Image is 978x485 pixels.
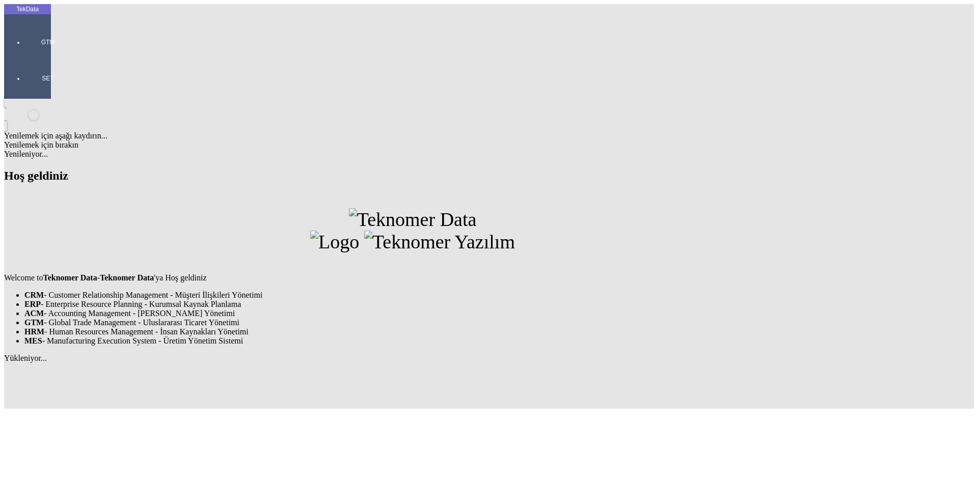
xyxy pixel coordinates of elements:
[4,150,821,159] div: Yenileniyor...
[24,300,41,308] strong: ERP
[24,291,821,300] li: - Customer Relationship Management - Müşteri İlişkileri Yönetimi
[24,309,821,318] li: - Accounting Management - [PERSON_NAME] Yönetimi
[100,273,154,282] strong: Teknomer Data
[4,354,821,363] div: Yükleniyor...
[24,336,821,346] li: - Manufacturing Execution System - Üretim Yönetim Sistemi
[364,231,515,253] img: Teknomer Yazılım
[33,74,63,82] span: SET
[43,273,97,282] strong: Teknomer Data
[24,309,44,318] strong: ACM
[4,169,821,183] h2: Hoş geldiniz
[24,327,821,336] li: - Human Resources Management - İnsan Kaynakları Yönetimi
[24,327,44,336] strong: HRM
[4,140,821,150] div: Yenilemek için bırakın
[24,300,821,309] li: - Enterprise Resource Planning - Kurumsal Kaynak Planlama
[24,291,44,299] strong: CRM
[4,273,821,282] p: Welcome to - 'ya Hoş geldiniz
[4,5,51,13] div: TekData
[24,336,42,345] strong: MES
[24,318,821,327] li: - Global Trade Management - Uluslararası Ticaret Yönetimi
[4,131,821,140] div: Yenilemek için aşağı kaydırın...
[33,38,63,46] span: GTM
[310,231,359,253] img: Logo
[349,208,477,231] img: Teknomer Data
[24,318,44,327] strong: GTM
